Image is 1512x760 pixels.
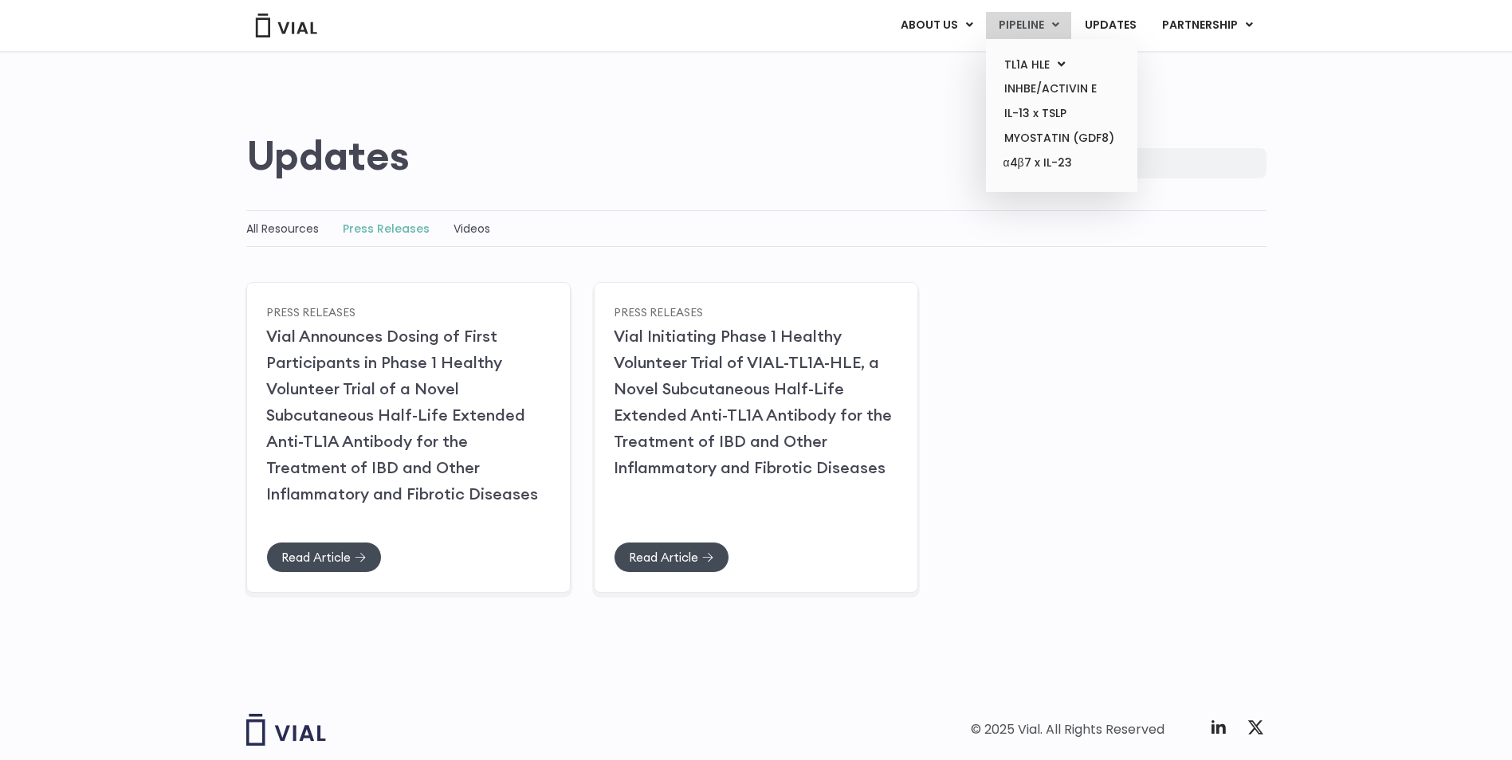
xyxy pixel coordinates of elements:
[454,221,490,237] a: Videos
[992,151,1131,176] a: α4β7 x IL-23
[266,304,355,319] a: Press Releases
[614,326,892,477] a: Vial Initiating Phase 1 Healthy Volunteer Trial of VIAL-TL1A-HLE, a Novel Subcutaneous Half-Life ...
[614,542,729,573] a: Read Article
[888,12,985,39] a: ABOUT USMenu Toggle
[1149,12,1266,39] a: PARTNERSHIPMenu Toggle
[629,551,698,563] span: Read Article
[266,326,538,503] a: Vial Announces Dosing of First Participants in Phase 1 Healthy Volunteer Trial of a Novel Subcuta...
[1072,12,1149,39] a: UPDATES
[1052,148,1267,178] input: Search...
[614,304,703,319] a: Press Releases
[992,101,1131,126] a: IL-13 x TSLP
[992,76,1131,101] a: INHBE/ACTIVIN E
[266,542,382,573] a: Read Article
[246,221,319,237] a: All Resources
[992,126,1131,151] a: MYOSTATIN (GDF8)
[281,551,351,563] span: Read Article
[246,132,410,178] h2: Updates
[254,14,318,37] img: Vial Logo
[986,12,1071,39] a: PIPELINEMenu Toggle
[992,53,1131,77] a: TL1A HLEMenu Toggle
[246,714,326,746] img: Vial logo wih "Vial" spelled out
[971,721,1164,738] div: © 2025 Vial. All Rights Reserved
[343,221,430,237] a: Press Releases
